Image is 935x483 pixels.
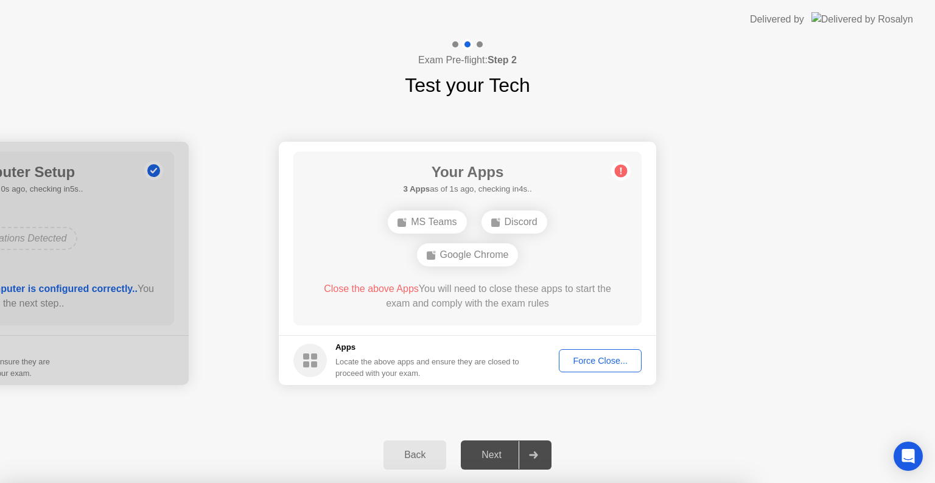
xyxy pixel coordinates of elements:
[324,283,419,294] span: Close the above Apps
[311,282,625,311] div: You will need to close these apps to start the exam and comply with the exam rules
[387,450,443,460] div: Back
[464,450,519,460] div: Next
[418,53,517,68] h4: Exam Pre-flight:
[388,210,466,234] div: MS Teams
[335,341,520,353] h5: Apps
[403,183,531,195] h5: as of 1s ago, checking in4s..
[563,356,637,366] div: Force Close...
[811,12,913,26] img: Delivered by Rosalyn
[405,71,530,100] h1: Test your Tech
[488,55,517,65] b: Step 2
[417,243,519,266] div: Google Chrome
[750,12,804,27] div: Delivered by
[335,356,520,379] div: Locate the above apps and ensure they are closed to proceed with your exam.
[403,184,430,193] b: 3 Apps
[894,442,923,471] div: Open Intercom Messenger
[403,161,531,183] h1: Your Apps
[482,210,547,234] div: Discord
